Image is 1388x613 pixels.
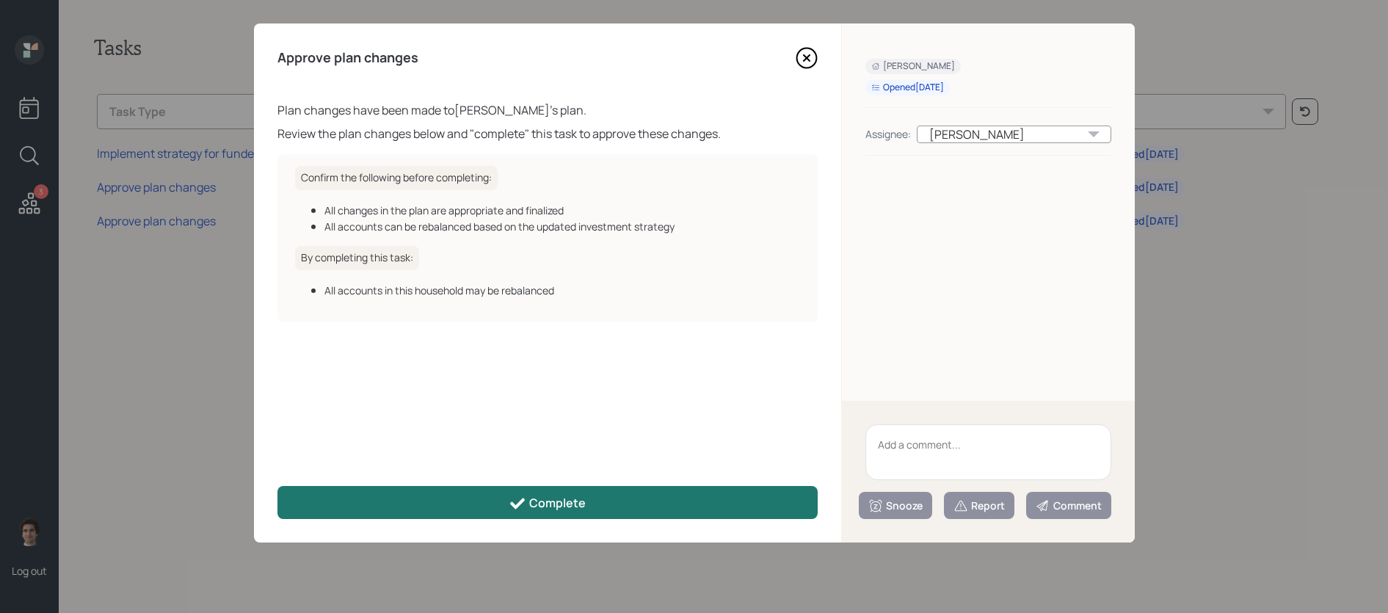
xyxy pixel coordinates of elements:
div: Assignee: [865,126,911,142]
div: Review the plan changes below and "complete" this task to approve these changes. [277,125,818,142]
button: Snooze [859,492,932,519]
div: All changes in the plan are appropriate and finalized [324,203,800,218]
div: [PERSON_NAME] [917,126,1111,143]
button: Complete [277,486,818,519]
h6: By completing this task: [295,246,419,270]
div: [PERSON_NAME] [871,60,955,73]
h6: Confirm the following before completing: [295,166,498,190]
div: Comment [1036,498,1102,513]
h4: Approve plan changes [277,50,418,66]
button: Report [944,492,1014,519]
div: All accounts can be rebalanced based on the updated investment strategy [324,219,800,234]
div: Report [953,498,1005,513]
div: Snooze [868,498,923,513]
button: Comment [1026,492,1111,519]
div: Plan changes have been made to [PERSON_NAME] 's plan. [277,101,818,119]
div: Complete [509,495,586,512]
div: Opened [DATE] [871,81,944,94]
div: All accounts in this household may be rebalanced [324,283,800,298]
